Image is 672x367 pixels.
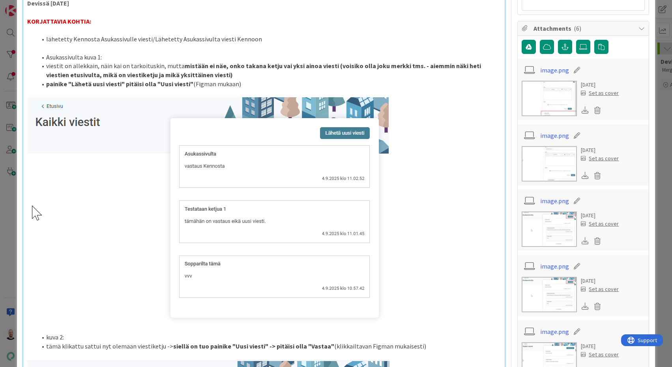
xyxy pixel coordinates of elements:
[581,146,619,154] div: [DATE]
[540,261,569,271] a: image.png
[581,211,619,220] div: [DATE]
[540,327,569,336] a: image.png
[17,1,36,11] span: Support
[37,342,501,351] li: tämä klikattu sattui nyt olemaan viestiketju -> (klikkailtavan Figman mukaisesti)
[581,236,590,246] div: Download
[37,35,501,44] li: lähetetty Kennosta Asukassivulle viesti/Lähetetty Asukassivulta viesti Kennoon
[27,97,389,324] img: image.png
[173,342,334,350] strong: siellä on tuo painike "Uusi viesti" -> pitäisi olla "Vastaa"
[533,24,635,33] span: Attachments
[27,17,91,25] strong: KORJATTAVIA KOHTIA:
[540,131,569,140] a: image.png
[37,80,501,89] li: (Figman mukaan)
[581,285,619,293] div: Set as cover
[540,65,569,75] a: image.png
[581,301,590,311] div: Download
[37,53,501,62] li: Asukassivulta kuva 1:
[574,24,581,32] span: ( 6 )
[581,220,619,228] div: Set as cover
[581,277,619,285] div: [DATE]
[46,62,482,79] strong: mistään ei näe, onko takana ketju vai yksi ainoa viesti (voisiko olla joku merkki tms. - aiemmin ...
[581,350,619,359] div: Set as cover
[46,80,193,88] strong: painike "Lähetä uusi viesti" pitäisi olla "Uusi viesti"
[581,342,619,350] div: [DATE]
[37,61,501,79] li: viestit on allekkain, näin kai on tarkoituskin, mutta
[581,154,619,163] div: Set as cover
[37,333,501,342] li: kuva 2:
[581,89,619,97] div: Set as cover
[540,196,569,206] a: image.png
[581,105,590,115] div: Download
[581,171,590,181] div: Download
[581,81,619,89] div: [DATE]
